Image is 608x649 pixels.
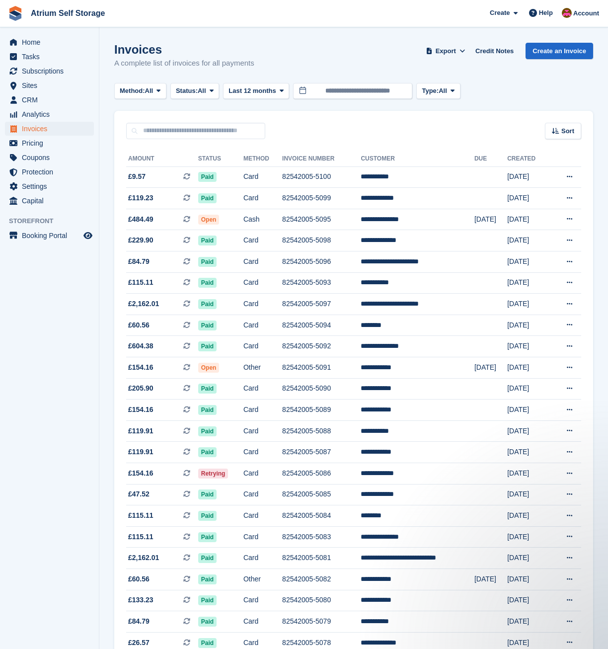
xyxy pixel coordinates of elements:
td: 82542005-5097 [282,294,361,315]
button: Method: All [114,83,166,99]
td: Card [243,272,282,294]
td: 82542005-5080 [282,590,361,611]
span: Coupons [22,151,81,164]
h1: Invoices [114,43,254,56]
td: Card [243,505,282,527]
a: menu [5,229,94,243]
span: Method: [120,86,145,96]
span: Account [573,8,599,18]
td: [DATE] [507,420,550,442]
span: Storefront [9,216,99,226]
td: [DATE] [507,230,550,251]
td: [DATE] [507,590,550,611]
td: Card [243,590,282,611]
td: Cash [243,209,282,230]
td: [DATE] [507,315,550,336]
td: [DATE] [474,568,507,590]
span: Export [436,46,456,56]
td: Card [243,442,282,463]
button: Type: All [416,83,460,99]
span: Sites [22,79,81,92]
td: [DATE] [507,166,550,188]
th: Invoice Number [282,151,361,167]
span: £119.91 [128,426,153,436]
span: £84.79 [128,256,150,267]
td: Card [243,548,282,569]
td: 82542005-5085 [282,484,361,505]
td: 82542005-5084 [282,505,361,527]
span: £133.23 [128,595,153,605]
td: [DATE] [507,336,550,357]
span: £60.56 [128,574,150,584]
span: Paid [198,426,217,436]
td: [DATE] [507,400,550,421]
th: Method [243,151,282,167]
span: Home [22,35,81,49]
a: menu [5,165,94,179]
span: £2,162.01 [128,299,159,309]
span: CRM [22,93,81,107]
td: 82542005-5088 [282,420,361,442]
span: £115.11 [128,510,153,521]
a: Create an Invoice [526,43,593,59]
span: Open [198,215,220,225]
th: Due [474,151,507,167]
td: [DATE] [507,209,550,230]
span: Pricing [22,136,81,150]
span: All [439,86,447,96]
td: [DATE] [507,442,550,463]
span: £60.56 [128,320,150,330]
span: Tasks [22,50,81,64]
span: Paid [198,489,217,499]
span: Create [490,8,510,18]
td: [DATE] [474,357,507,379]
td: [DATE] [507,188,550,209]
span: £2,162.01 [128,553,159,563]
span: Last 12 months [228,86,276,96]
span: Open [198,363,220,373]
td: [DATE] [507,251,550,273]
td: 82542005-5098 [282,230,361,251]
td: Other [243,568,282,590]
a: menu [5,151,94,164]
span: £205.90 [128,383,153,394]
span: Paid [198,595,217,605]
span: £84.79 [128,616,150,627]
td: Card [243,294,282,315]
span: Capital [22,194,81,208]
span: £47.52 [128,489,150,499]
td: [DATE] [507,611,550,633]
span: Paid [198,553,217,563]
span: Booking Portal [22,229,81,243]
span: Analytics [22,107,81,121]
td: [DATE] [507,505,550,527]
span: Settings [22,179,81,193]
button: Status: All [170,83,219,99]
td: [DATE] [507,484,550,505]
span: Paid [198,447,217,457]
button: Export [424,43,467,59]
span: Protection [22,165,81,179]
a: menu [5,79,94,92]
a: Preview store [82,230,94,242]
td: 82542005-5093 [282,272,361,294]
td: 82542005-5100 [282,166,361,188]
span: Paid [198,532,217,542]
span: Paid [198,278,217,288]
td: Card [243,378,282,400]
span: Paid [198,172,217,182]
td: Card [243,188,282,209]
td: [DATE] [507,463,550,485]
span: All [198,86,206,96]
td: Card [243,463,282,485]
span: Subscriptions [22,64,81,78]
span: Paid [198,638,217,648]
span: Paid [198,617,217,627]
a: menu [5,194,94,208]
span: Paid [198,511,217,521]
td: 82542005-5083 [282,526,361,548]
span: Paid [198,236,217,245]
span: £115.11 [128,277,153,288]
th: Amount [126,151,198,167]
td: 82542005-5090 [282,378,361,400]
